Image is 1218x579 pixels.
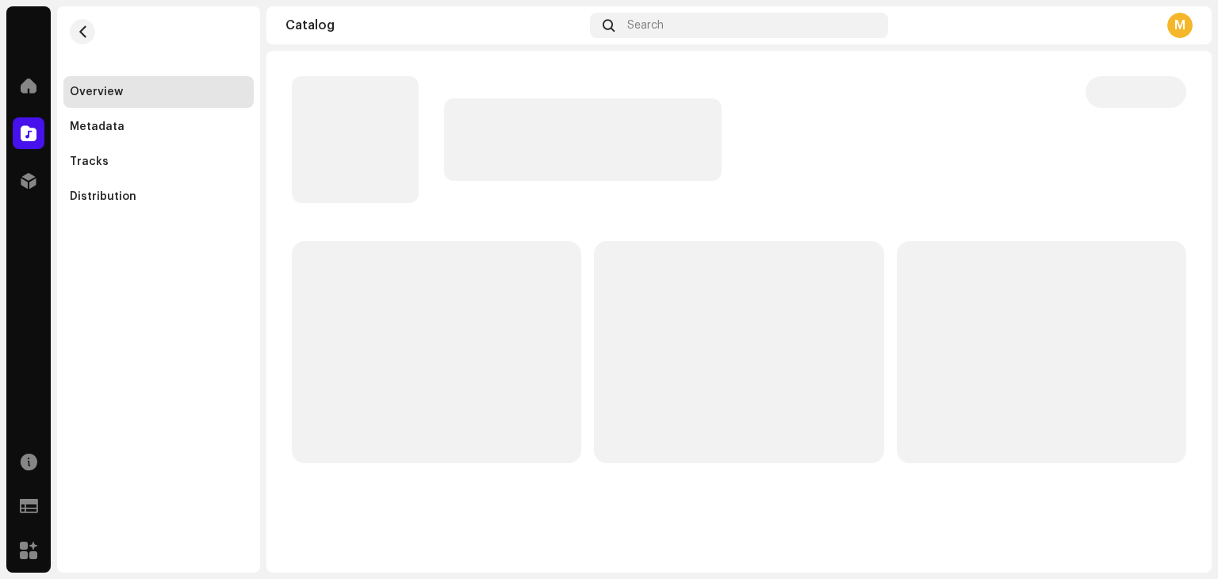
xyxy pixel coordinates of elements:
[70,190,136,203] div: Distribution
[285,19,584,32] div: Catalog
[627,19,664,32] span: Search
[70,86,123,98] div: Overview
[63,76,254,108] re-m-nav-item: Overview
[1167,13,1193,38] div: M
[63,181,254,213] re-m-nav-item: Distribution
[70,155,109,168] div: Tracks
[63,146,254,178] re-m-nav-item: Tracks
[70,121,124,133] div: Metadata
[63,111,254,143] re-m-nav-item: Metadata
